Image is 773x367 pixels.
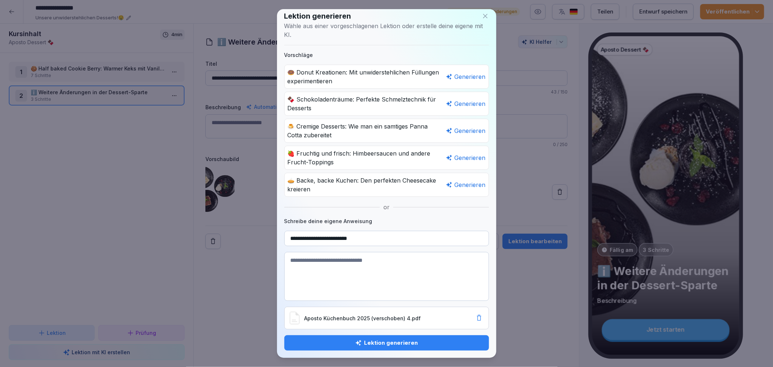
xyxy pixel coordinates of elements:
div: Generieren [446,126,486,135]
h2: Schreibe deine eigene Anweisung [284,217,489,225]
div: 🥧 Backe, backe Kuchen: Den perfekten Cheesecake kreieren [284,173,489,197]
button: Lektion generieren [284,335,489,351]
div: or [284,203,489,211]
div: 🍮 Cremige Desserts: Wie man ein samtiges Panna Cotta zubereitet [284,119,489,143]
div: Generieren [446,99,486,108]
div: Lektion generieren [290,339,483,347]
h2: Vorschläge [284,51,489,59]
p: Wähle aus einer vorgeschlagenen Lektion oder erstelle deine eigene mit KI. [284,22,489,39]
div: 🍫 Schokoladenträume: Perfekte Schmelztechnik für Desserts [284,92,489,116]
div: Generieren [446,180,486,189]
div: Generieren [446,72,486,81]
div: Generieren [446,153,486,162]
div: 🍓 Fruchtig und frisch: Himbeersaucen und andere Frucht-Toppings [284,146,489,170]
p: Aposto Küchenbuch 2025 (verschoben) 4.pdf [304,314,474,322]
h1: Lektion generieren [284,11,351,22]
div: 🍩 Donut Kreationen: Mit unwiderstehlichen Füllungen experimentieren [284,65,489,89]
